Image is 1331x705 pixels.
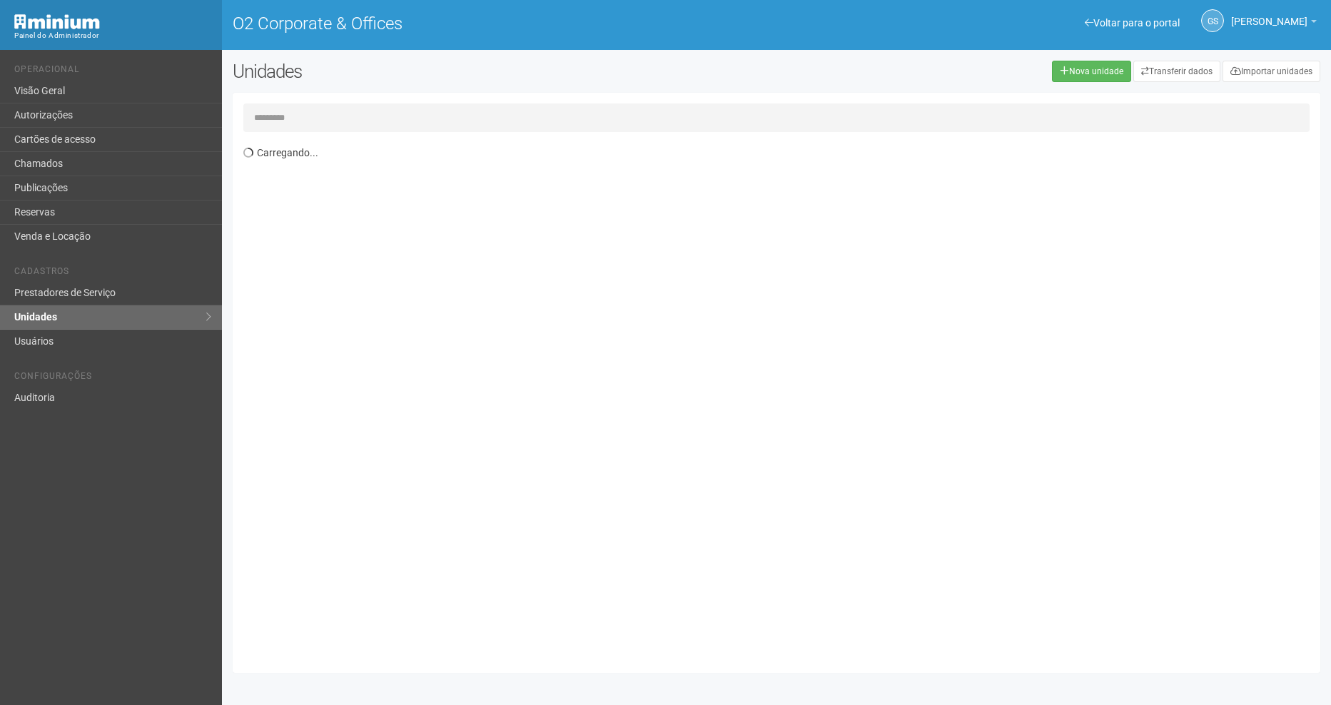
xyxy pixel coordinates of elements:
[1231,18,1317,29] a: [PERSON_NAME]
[14,14,100,29] img: Minium
[243,139,1320,662] div: Carregando...
[233,61,674,82] h2: Unidades
[1231,2,1307,27] span: Gabriela Souza
[1223,61,1320,82] a: Importar unidades
[1052,61,1131,82] a: Nova unidade
[233,14,766,33] h1: O2 Corporate & Offices
[14,29,211,42] div: Painel do Administrador
[14,266,211,281] li: Cadastros
[1201,9,1224,32] a: GS
[14,371,211,386] li: Configurações
[1085,17,1180,29] a: Voltar para o portal
[1133,61,1220,82] a: Transferir dados
[14,64,211,79] li: Operacional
